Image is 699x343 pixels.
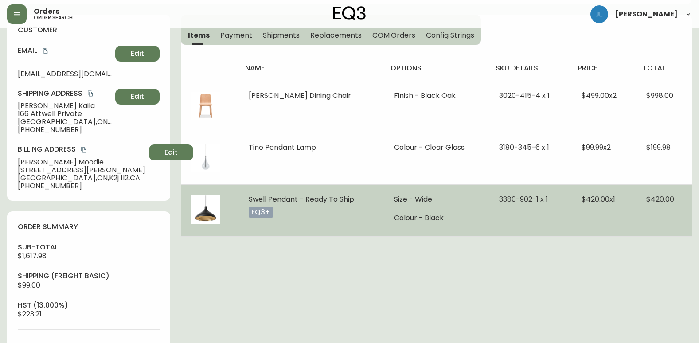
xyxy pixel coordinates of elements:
[394,214,478,222] li: Colour - Black
[18,174,145,182] span: [GEOGRAPHIC_DATA] , ON , K2j 1l2 , CA
[499,194,548,204] span: 3380-902-1 x 1
[18,89,112,98] h4: Shipping Address
[18,102,112,110] span: [PERSON_NAME] Kaila
[18,300,160,310] h4: hst (13.000%)
[149,144,193,160] button: Edit
[191,92,220,120] img: 39d4f895-89a4-4dfe-8a61-9933cd8036b0.jpg
[333,6,366,20] img: logo
[18,222,160,232] h4: order summary
[394,144,478,152] li: Colour - Clear Glass
[249,142,316,152] span: Tino Pendant Lamp
[245,63,376,73] h4: name
[391,63,481,73] h4: options
[646,194,674,204] span: $420.00
[86,89,95,98] button: copy
[372,31,416,40] span: COM Orders
[394,195,478,203] li: Size - Wide
[18,158,145,166] span: [PERSON_NAME] Moodie
[41,47,50,55] button: copy
[18,70,112,78] span: [EMAIL_ADDRESS][DOMAIN_NAME]
[249,207,273,218] p: eq3+
[310,31,361,40] span: Replacements
[188,31,210,40] span: Items
[646,90,673,101] span: $998.00
[590,5,608,23] img: 1c9c23e2a847dab86f8017579b61559c
[426,31,474,40] span: Config Strings
[18,280,40,290] span: $99.00
[249,194,354,204] span: Swell Pendant - Ready To Ship
[18,309,42,319] span: $223.21
[131,92,144,101] span: Edit
[191,144,220,172] img: 735105c2-af56-4b09-9fb8-96901b3e1182.jpg
[615,11,678,18] span: [PERSON_NAME]
[499,90,550,101] span: 3020-415-4 x 1
[34,8,59,15] span: Orders
[115,89,160,105] button: Edit
[79,145,88,154] button: copy
[18,242,160,252] h4: sub-total
[394,92,478,100] li: Finish - Black Oak
[18,251,47,261] span: $1,617.98
[249,90,351,101] span: [PERSON_NAME] Dining Chair
[131,49,144,58] span: Edit
[582,90,617,101] span: $499.00 x 2
[18,144,145,154] h4: Billing Address
[18,126,112,134] span: [PHONE_NUMBER]
[499,142,549,152] span: 3180-345-6 x 1
[18,25,160,35] h4: customer
[582,142,611,152] span: $99.99 x 2
[643,63,685,73] h4: total
[496,63,564,73] h4: sku details
[18,118,112,126] span: [GEOGRAPHIC_DATA] , ON , K2K0P6 , CA
[18,110,112,118] span: 166 Attwell Private
[18,46,112,55] h4: Email
[34,15,73,20] h5: order search
[18,166,145,174] span: [STREET_ADDRESS][PERSON_NAME]
[263,31,300,40] span: Shipments
[582,194,615,204] span: $420.00 x 1
[18,271,160,281] h4: Shipping ( Freight Basic )
[578,63,629,73] h4: price
[18,182,145,190] span: [PHONE_NUMBER]
[191,195,220,224] img: 9d334e53-0cef-40a5-9b0d-2c12e8147abb.jpg
[646,142,671,152] span: $199.98
[115,46,160,62] button: Edit
[164,148,178,157] span: Edit
[220,31,252,40] span: Payment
